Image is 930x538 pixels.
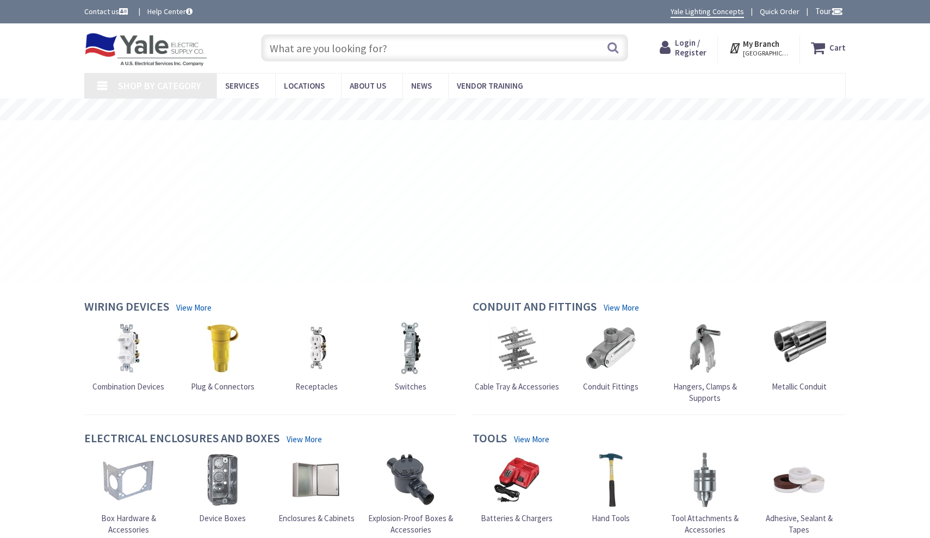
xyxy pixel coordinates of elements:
div: My Branch [GEOGRAPHIC_DATA], [GEOGRAPHIC_DATA] [729,38,789,58]
a: Quick Order [760,6,799,17]
a: Box Hardware & Accessories Box Hardware & Accessories [84,453,173,536]
img: Receptacles [289,321,344,375]
strong: Cart [829,38,846,58]
img: Explosion-Proof Boxes & Accessories [383,453,438,507]
img: Batteries & Chargers [489,453,544,507]
span: About Us [350,81,386,91]
img: Device Boxes [195,453,250,507]
img: Box Hardware & Accessories [101,453,156,507]
span: Shop By Category [118,79,201,92]
a: Hand Tools Hand Tools [584,453,638,524]
a: Help Center [147,6,193,17]
a: Explosion-Proof Boxes & Accessories Explosion-Proof Boxes & Accessories [367,453,456,536]
span: Services [225,81,259,91]
a: Switches Switches [383,321,438,392]
span: Device Boxes [199,513,246,523]
input: What are you looking for? [261,34,628,61]
span: Cable Tray & Accessories [475,381,559,392]
span: Tour [815,6,843,16]
strong: My Branch [743,39,779,49]
span: Vendor Training [457,81,523,91]
img: Switches [383,321,438,375]
span: Login / Register [675,38,706,58]
img: Hangers, Clamps & Supports [678,321,732,375]
a: Adhesive, Sealant & Tapes Adhesive, Sealant & Tapes [754,453,844,536]
a: Batteries & Chargers Batteries & Chargers [481,453,553,524]
img: Hand Tools [584,453,638,507]
span: Tool Attachments & Accessories [671,513,739,535]
a: Enclosures & Cabinets Enclosures & Cabinets [278,453,355,524]
span: Plug & Connectors [191,381,255,392]
img: Adhesive, Sealant & Tapes [772,453,826,507]
a: Yale Lighting Concepts [671,6,744,18]
a: View More [176,302,212,313]
img: Tool Attachments & Accessories [678,453,732,507]
span: Adhesive, Sealant & Tapes [766,513,833,535]
a: View More [514,434,549,445]
span: Batteries & Chargers [481,513,553,523]
a: Combination Devices Combination Devices [92,321,164,392]
span: [GEOGRAPHIC_DATA], [GEOGRAPHIC_DATA] [743,49,789,58]
span: Explosion-Proof Boxes & Accessories [368,513,453,535]
a: Plug & Connectors Plug & Connectors [191,321,255,392]
h4: Conduit and Fittings [473,300,597,316]
a: Login / Register [660,38,706,58]
img: Yale Electric Supply Co. [84,33,207,66]
h4: Wiring Devices [84,300,169,316]
a: View More [604,302,639,313]
span: Enclosures & Cabinets [278,513,355,523]
span: Conduit Fittings [583,381,638,392]
a: Tool Attachments & Accessories Tool Attachments & Accessories [660,453,749,536]
a: Hangers, Clamps & Supports Hangers, Clamps & Supports [660,321,749,404]
img: Enclosures & Cabinets [289,453,344,507]
a: Receptacles Receptacles [289,321,344,392]
a: Device Boxes Device Boxes [195,453,250,524]
span: News [411,81,432,91]
a: Contact us [84,6,130,17]
img: Cable Tray & Accessories [489,321,544,375]
a: Cart [811,38,846,58]
img: Combination Devices [101,321,156,375]
a: Conduit Fittings Conduit Fittings [583,321,638,392]
span: Receptacles [295,381,338,392]
h4: Tools [473,431,507,447]
span: Hand Tools [592,513,630,523]
img: Plug & Connectors [195,321,250,375]
span: Box Hardware & Accessories [101,513,156,535]
span: Locations [284,81,325,91]
h4: Electrical Enclosures and Boxes [84,431,280,447]
span: Switches [395,381,426,392]
a: Metallic Conduit Metallic Conduit [772,321,827,392]
span: Hangers, Clamps & Supports [673,381,737,403]
img: Conduit Fittings [584,321,638,375]
a: View More [287,434,322,445]
a: Cable Tray & Accessories Cable Tray & Accessories [475,321,559,392]
img: Metallic Conduit [772,321,826,375]
span: Metallic Conduit [772,381,827,392]
span: Combination Devices [92,381,164,392]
